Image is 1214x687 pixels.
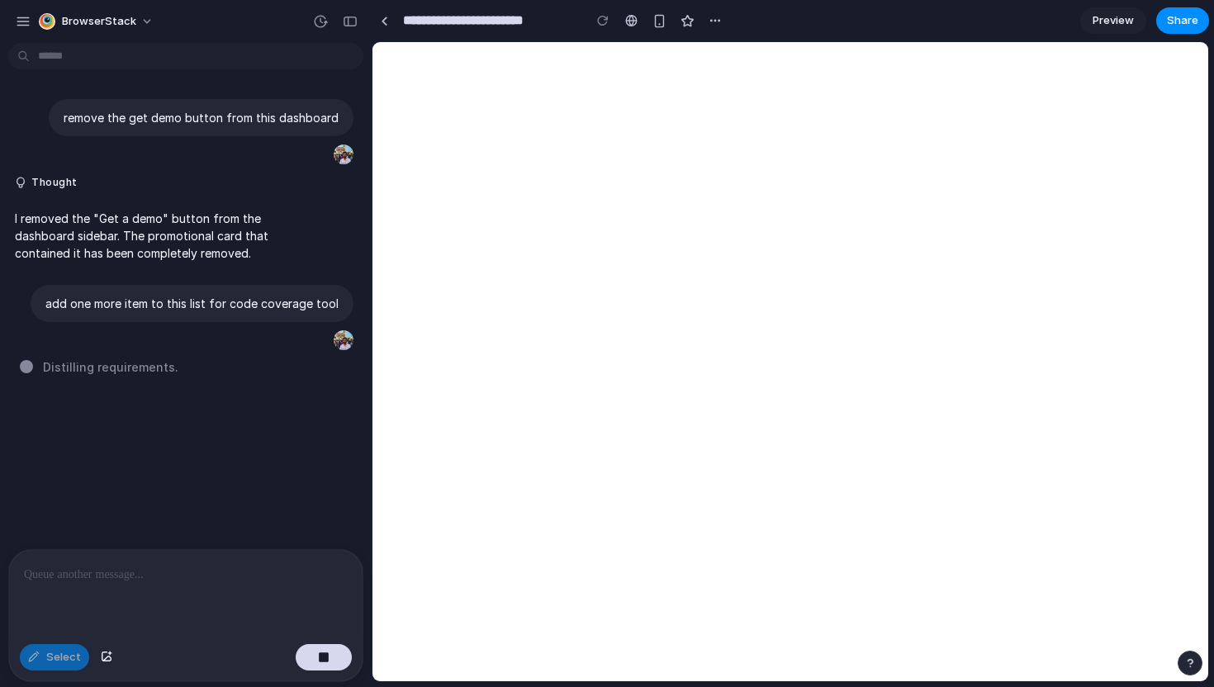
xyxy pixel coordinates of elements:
[1167,12,1198,29] span: Share
[45,295,339,312] p: add one more item to this list for code coverage tool
[64,109,339,126] p: remove the get demo button from this dashboard
[15,210,291,262] p: I removed the "Get a demo" button from the dashboard sidebar. The promotional card that contained...
[43,358,178,376] span: Distilling requirements .
[1156,7,1209,34] button: Share
[32,8,162,35] button: BrowserStack
[1093,12,1134,29] span: Preview
[62,13,136,30] span: BrowserStack
[1080,7,1146,34] a: Preview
